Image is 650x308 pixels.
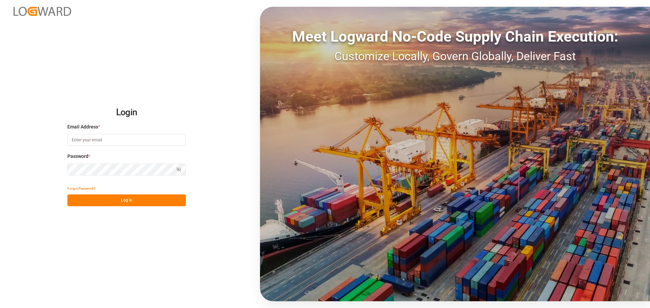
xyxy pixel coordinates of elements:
[67,123,98,131] span: Email Address
[67,102,186,123] h2: Login
[260,48,650,65] div: Customize Locally, Govern Globally, Deliver Fast
[14,7,71,16] img: Logward_new_orange.png
[67,194,186,206] button: Log In
[67,134,186,146] input: Enter your email
[260,25,650,48] div: Meet Logward No-Code Supply Chain Execution:
[67,153,88,160] span: Password
[67,183,95,194] button: Forgot Password?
